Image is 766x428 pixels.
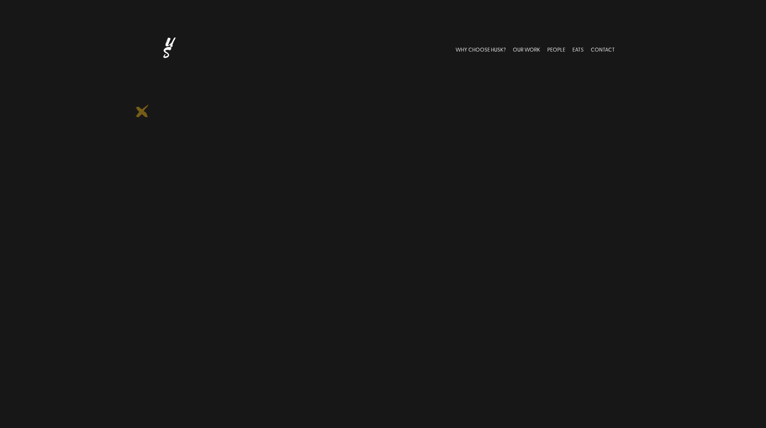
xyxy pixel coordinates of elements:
a: CONTACT [591,35,615,63]
a: WHY CHOOSE HUSK? [455,35,506,63]
img: Husk logo [151,35,187,63]
a: OUR WORK [513,35,540,63]
a: EATS [572,35,584,63]
a: PEOPLE [547,35,565,63]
